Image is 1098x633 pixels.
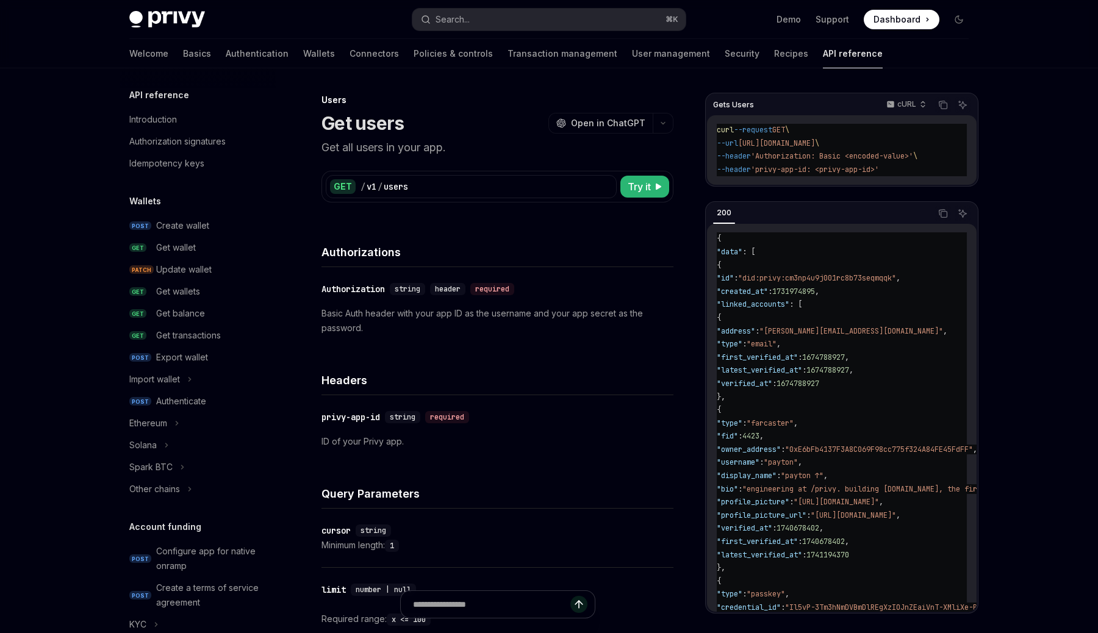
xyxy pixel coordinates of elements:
[384,181,408,193] div: users
[183,39,211,68] a: Basics
[350,39,399,68] a: Connectors
[620,176,669,198] button: Try it
[120,152,276,174] a: Idempotency keys
[129,88,189,102] h5: API reference
[385,540,399,552] code: 1
[129,156,204,171] div: Idempotency keys
[717,326,755,336] span: "address"
[806,365,849,375] span: 1674788927
[120,456,276,478] button: Spark BTC
[717,365,802,375] span: "latest_verified_at"
[973,445,977,454] span: ,
[747,339,777,349] span: "email"
[425,411,469,423] div: required
[129,287,146,296] span: GET
[156,218,209,233] div: Create wallet
[120,281,276,302] a: GETGet wallets
[120,324,276,346] a: GETGet transactions
[806,510,811,520] span: :
[156,581,268,610] div: Create a terms of service agreement
[356,585,411,595] span: number | null
[734,125,772,135] span: --request
[321,524,351,537] div: cursor
[129,309,146,318] span: GET
[120,577,276,613] a: POSTCreate a terms of service agreement
[815,138,819,148] span: \
[816,13,849,26] a: Support
[806,550,849,560] span: 1741194370
[321,485,673,502] h4: Query Parameters
[129,134,226,149] div: Authorization signatures
[777,379,819,388] span: 1674788927
[802,550,806,560] span: :
[717,431,738,441] span: "fid"
[129,265,154,274] span: PATCH
[156,262,212,277] div: Update wallet
[738,273,896,283] span: "did:privy:cm3np4u9j001rc8b73seqmqqk"
[717,234,721,243] span: {
[330,179,356,194] div: GET
[785,125,789,135] span: \
[874,13,920,26] span: Dashboard
[717,457,759,467] span: "username"
[742,431,759,441] span: 4423
[717,576,721,586] span: {
[120,368,276,390] button: Import wallet
[632,39,710,68] a: User management
[156,284,200,299] div: Get wallets
[120,302,276,324] a: GETGet balance
[120,478,276,500] button: Other chains
[129,482,180,496] div: Other chains
[772,125,785,135] span: GET
[772,287,815,296] span: 1731974895
[717,563,725,573] span: },
[717,523,772,533] span: "verified_at"
[738,138,815,148] span: [URL][DOMAIN_NAME]
[949,10,969,29] button: Toggle dark mode
[321,411,380,423] div: privy-app-id
[570,596,587,613] button: Send message
[717,392,725,402] span: },
[717,165,751,174] span: --header
[713,100,754,110] span: Gets Users
[321,306,673,335] p: Basic Auth header with your app ID as the username and your app secret as the password.
[896,510,900,520] span: ,
[120,540,276,577] a: POSTConfigure app for native onramp
[156,306,205,321] div: Get balance
[129,520,201,534] h5: Account funding
[436,12,470,27] div: Search...
[129,11,205,28] img: dark logo
[717,418,742,428] span: "type"
[955,97,971,113] button: Ask AI
[734,273,738,283] span: :
[120,259,276,281] a: PATCHUpdate wallet
[759,457,764,467] span: :
[120,412,276,434] button: Ethereum
[717,484,738,494] span: "bio"
[742,247,755,257] span: : [
[321,94,673,106] div: Users
[897,99,916,109] p: cURL
[435,284,461,294] span: header
[785,445,973,454] span: "0xE6bFb4137F3A8C069F98cc775f324A84FE45FdFF"
[798,352,802,362] span: :
[129,460,173,474] div: Spark BTC
[414,39,493,68] a: Policies & controls
[321,244,673,260] h4: Authorizations
[717,550,802,560] span: "latest_verified_at"
[717,405,721,415] span: {
[823,471,828,481] span: ,
[742,589,747,599] span: :
[120,237,276,259] a: GETGet wallet
[794,497,879,507] span: "[URL][DOMAIN_NAME]"
[777,471,781,481] span: :
[717,260,721,270] span: {
[845,352,849,362] span: ,
[802,537,845,546] span: 1740678402
[361,181,365,193] div: /
[777,339,781,349] span: ,
[764,457,798,467] span: "payton"
[321,372,673,388] h4: Headers
[129,112,177,127] div: Introduction
[943,326,947,336] span: ,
